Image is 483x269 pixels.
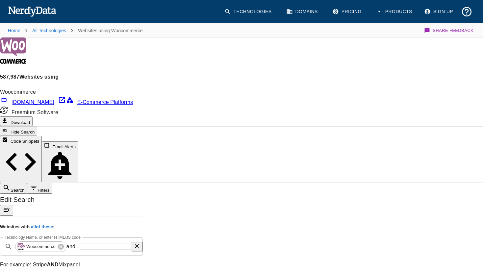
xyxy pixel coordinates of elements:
[27,183,52,194] button: Filters
[131,242,143,251] button: Clear
[78,27,142,34] p: Websites using Woocommerce
[5,234,81,240] label: Technology Name, or enter HTML/JS code
[372,3,418,20] button: Products
[420,3,458,20] a: Sign Up
[17,243,25,250] img: 7da5a261-bf51-4098-b6d9-1c8e0f813b08.jpg
[8,28,20,33] a: Home
[47,262,58,267] b: AND
[42,141,78,182] button: Sign up to track newly added websites and receive email alerts.
[220,3,277,20] a: Technologies
[8,110,62,115] span: Freemium Software
[423,24,475,37] button: Share Feedback
[15,241,66,252] div: Woocommerce
[8,99,58,105] span: [DOMAIN_NAME]
[52,144,75,149] span: Sign up to track newly added websites and receive email alerts.
[282,3,323,20] a: Domains
[23,243,59,250] span: Woocommerce
[31,224,53,229] b: all of these
[66,243,80,250] p: and ...
[66,99,137,105] a: E-Commerce Platforms
[11,139,39,144] span: Hide Code Snippets
[74,99,137,105] span: E-Commerce Platforms
[458,3,475,20] button: Support and Documentation
[8,24,143,37] nav: breadcrumb
[8,5,56,18] img: NerdyData.com
[328,3,367,20] a: Pricing
[32,28,66,33] a: All Technologies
